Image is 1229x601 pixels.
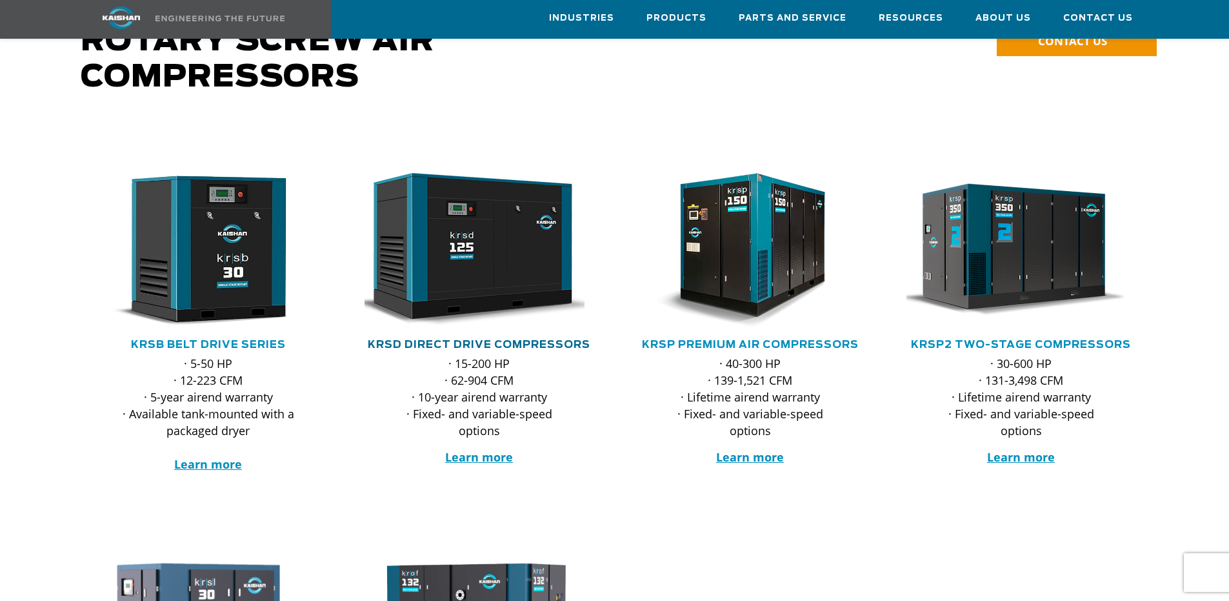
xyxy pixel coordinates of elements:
p: · 30-600 HP · 131-3,498 CFM · Lifetime airend warranty · Fixed- and variable-speed options [932,355,1110,439]
span: Products [646,11,706,26]
a: KRSD Direct Drive Compressors [368,340,590,350]
a: Resources [879,1,943,36]
a: Learn more [445,449,513,465]
span: Contact Us [1063,11,1133,26]
img: krsp350 [897,173,1126,328]
span: About Us [975,11,1031,26]
div: krsp350 [906,173,1136,328]
a: Industries [549,1,614,36]
span: Industries [549,11,614,26]
a: KRSP2 Two-Stage Compressors [911,340,1131,350]
p: · 5-50 HP · 12-223 CFM · 5-year airend warranty · Available tank-mounted with a packaged dryer [119,355,297,473]
span: CONTACT US [1038,34,1107,48]
p: · 40-300 HP · 139-1,521 CFM · Lifetime airend warranty · Fixed- and variable-speed options [661,355,839,439]
a: Learn more [174,456,242,472]
a: KRSB Belt Drive Series [131,340,286,350]
span: Parts and Service [739,11,846,26]
div: krsp150 [635,173,865,328]
a: Learn more [987,449,1055,465]
a: About Us [975,1,1031,36]
a: CONTACT US [997,27,1157,56]
img: kaishan logo [73,6,170,29]
div: krsb30 [94,173,323,328]
img: Engineering the future [155,15,285,21]
img: krsb30 [84,173,314,328]
div: krsd125 [365,173,594,328]
img: krsp150 [626,173,855,328]
a: Contact Us [1063,1,1133,36]
p: · 15-200 HP · 62-904 CFM · 10-year airend warranty · Fixed- and variable-speed options [390,355,568,439]
a: KRSP Premium Air Compressors [642,340,859,350]
a: Learn more [716,449,784,465]
a: Parts and Service [739,1,846,36]
a: Products [646,1,706,36]
img: krsd125 [355,173,585,328]
span: Resources [879,11,943,26]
